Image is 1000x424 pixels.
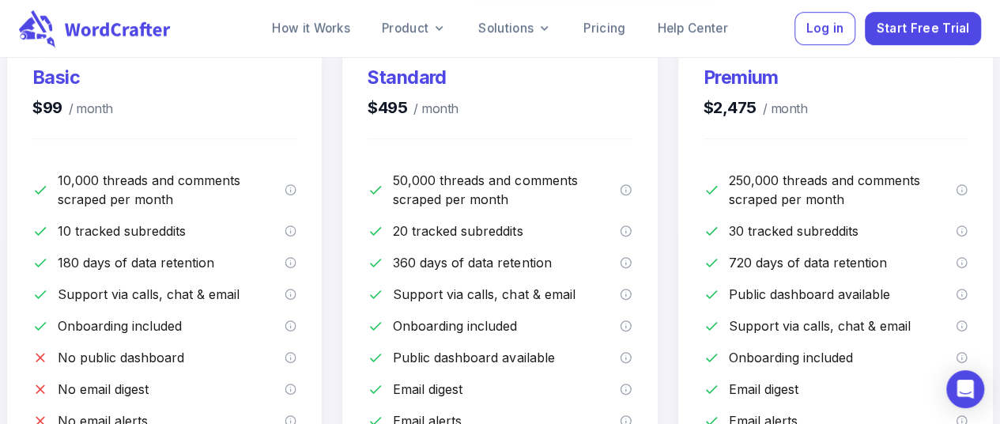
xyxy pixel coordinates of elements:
h3: Standard [368,65,458,90]
p: Support via calls, chat & email [729,316,956,335]
p: Onboarding included [393,316,620,335]
div: Open Intercom Messenger [946,370,984,408]
h3: Premium [704,65,807,90]
span: Start Free Trial [877,18,970,40]
svg: Receive a daily, weekly or monthly email digest of the most important insights from your dashboard. [285,383,296,396]
p: Public dashboard available [393,348,620,367]
a: How it Works [259,13,363,44]
svg: We offer a hands-on onboarding for the entire team for customers with the Premium Plan. Our struc... [956,351,968,364]
span: / month [757,98,807,119]
svg: Maximum number of subreddits you can monitor for new threads and comments. These are the data sou... [956,225,968,237]
p: No email digest [58,380,285,399]
svg: Maximum number of subreddits you can monitor for new threads and comments. These are the data sou... [620,225,632,237]
p: 10 tracked subreddits [58,221,285,240]
span: / month [407,98,458,119]
h3: Basic [32,65,113,90]
svg: Maximum number of Reddit threads and comments we scrape monthly from your selected subreddits, an... [620,184,632,196]
svg: We offer a hands-on onboarding for the entire team for customers with the Basic Plan. Our structu... [285,320,296,332]
svg: Option to make your dashboard publicly accessible via URL, allowing others to view and use it wit... [620,351,632,364]
svg: Receive a daily, weekly or monthly email digest of the most important insights from your dashboard. [620,383,632,396]
h4: $495 [368,97,458,119]
h4: $99 [32,97,113,119]
p: 50,000 threads and comments scraped per month [393,171,620,209]
a: Product [369,13,459,44]
p: Public dashboard available [729,285,956,304]
p: 360 days of data retention [393,253,620,272]
a: Pricing [571,13,638,44]
svg: Maximum number of Reddit threads and comments we scrape monthly from your selected subreddits, an... [285,184,296,196]
h4: $2,475 [704,97,807,119]
p: Support via calls, chat & email [393,285,620,304]
span: / month [62,98,112,119]
span: Log in [806,18,844,40]
button: Log in [794,12,855,46]
svg: How long we keep your scraped data in the database. Threads and comments older than 180 days are ... [285,256,296,269]
p: 30 tracked subreddits [729,221,956,240]
p: 180 days of data retention [58,253,285,272]
svg: We offer support via calls, chat and email to our customers with the Basic Plan [285,288,296,301]
p: 20 tracked subreddits [393,221,620,240]
svg: We offer support via calls, chat and email to our customers with the Standard Plan [620,288,632,301]
p: Email digest [729,380,956,399]
svg: Maximum number of subreddits you can monitor for new threads and comments. These are the data sou... [285,225,296,237]
svg: We offer support via calls, chat and email to our customers with the Premium Plan [956,320,968,332]
svg: How long we keep your scraped data in the database. Threads and comments older than 360 days are ... [620,256,632,269]
svg: How long we keep your scraped data in the database. Threads and comments older than 720 days are ... [956,256,968,269]
p: Onboarding included [58,316,285,335]
svg: Maximum number of Reddit threads and comments we scrape monthly from your selected subreddits, an... [956,184,968,196]
button: Start Free Trial [865,12,981,46]
a: Help Center [644,13,740,44]
p: Onboarding included [729,348,956,367]
svg: We offer a hands-on onboarding for the entire team for customers with the Standard Plan. Our stru... [620,320,632,332]
svg: Option to make your dashboard publicly accessible via URL, allowing others to view and use it wit... [956,288,968,301]
a: Solutions [466,13,564,44]
p: 250,000 threads and comments scraped per month [729,171,956,209]
p: 720 days of data retention [729,253,956,272]
svg: Your dashboard remains private and requires login to access. Cannot be shared publicly with other... [285,351,296,364]
p: No public dashboard [58,348,285,367]
p: 10,000 threads and comments scraped per month [58,171,285,209]
p: Email digest [393,380,620,399]
p: Support via calls, chat & email [58,285,285,304]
